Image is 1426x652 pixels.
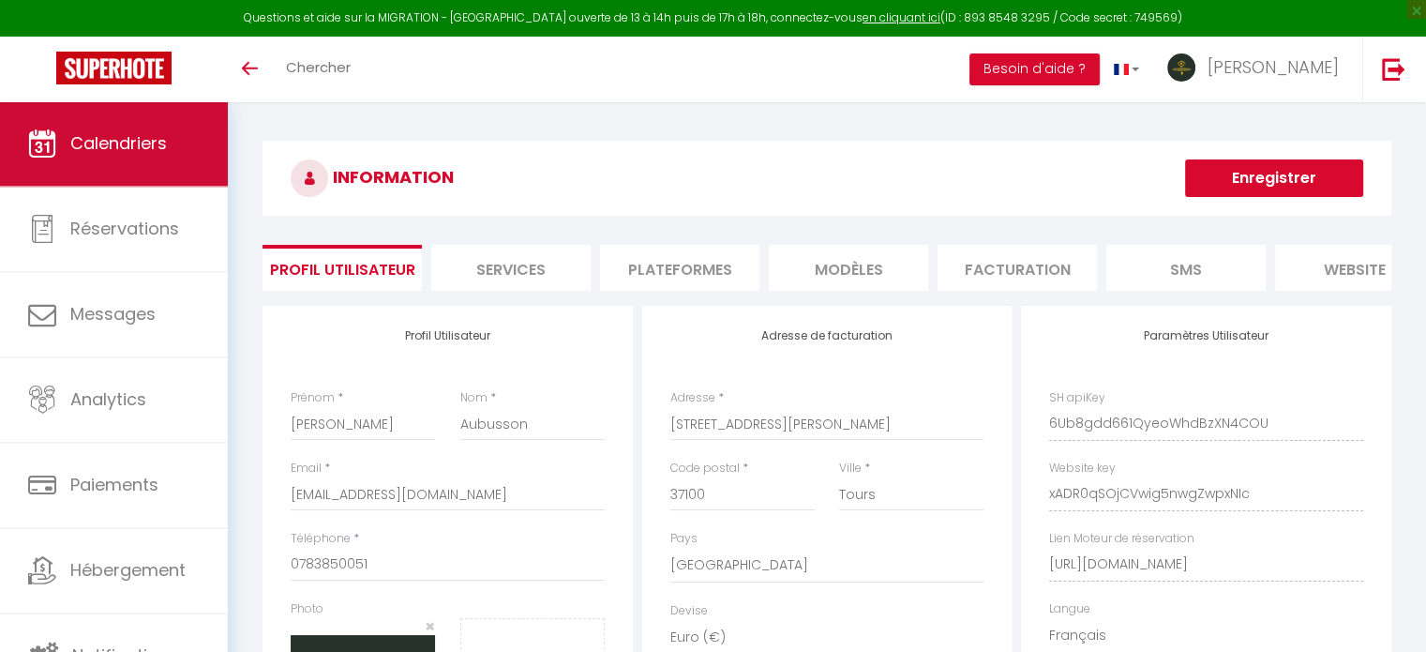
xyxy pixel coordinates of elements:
span: Paiements [70,474,158,497]
img: Super Booking [56,52,172,84]
label: Lien Moteur de réservation [1049,530,1194,548]
label: Website key [1049,460,1116,478]
h4: Profil Utilisateur [291,329,605,342]
span: [PERSON_NAME] [1208,55,1339,79]
span: Analytics [70,388,146,412]
button: Besoin d'aide ? [969,53,1100,85]
span: Messages [70,302,156,326]
h4: Adresse de facturation [670,329,984,342]
h3: INFORMATION [263,141,1391,216]
label: Pays [670,530,698,548]
label: SH apiKey [1049,389,1105,407]
img: logout [1382,57,1405,81]
label: Nom [460,389,488,407]
button: Enregistrer [1185,159,1363,197]
li: Services [431,245,591,291]
label: Adresse [670,389,715,407]
span: Hébergement [70,559,186,583]
a: Chercher [272,37,365,102]
label: Ville [839,460,862,478]
label: Téléphone [291,530,351,548]
li: MODÈLES [769,245,928,291]
a: en cliquant ici [863,9,940,25]
span: Réservations [70,217,179,240]
button: Close [425,618,435,635]
a: ... [PERSON_NAME] [1153,37,1362,102]
label: Email [291,460,322,478]
li: SMS [1106,245,1266,291]
label: Prénom [291,389,335,407]
label: Code postal [670,460,740,478]
span: × [425,614,435,638]
img: ... [1167,53,1195,82]
label: Photo [291,600,323,618]
span: Chercher [286,57,351,77]
label: Devise [670,602,708,620]
label: Langue [1049,600,1090,618]
li: Plateformes [600,245,759,291]
li: Profil Utilisateur [263,245,422,291]
h4: Paramètres Utilisateur [1049,329,1363,342]
span: Calendriers [70,131,167,155]
li: Facturation [938,245,1097,291]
